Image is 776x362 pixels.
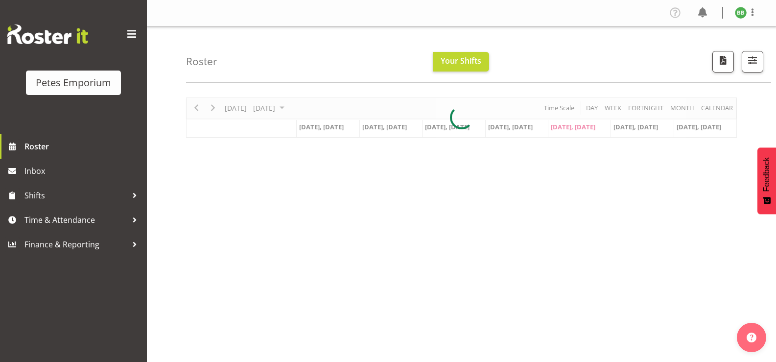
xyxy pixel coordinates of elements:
button: Download a PDF of the roster according to the set date range. [712,51,734,72]
img: beena-bist9974.jpg [735,7,747,19]
span: Feedback [762,157,771,192]
img: help-xxl-2.png [747,333,756,342]
div: Petes Emporium [36,75,111,90]
span: Shifts [24,188,127,203]
span: Finance & Reporting [24,237,127,252]
button: Filter Shifts [742,51,763,72]
h4: Roster [186,56,217,67]
img: Rosterit website logo [7,24,88,44]
span: Time & Attendance [24,213,127,227]
button: Your Shifts [433,52,489,72]
span: Inbox [24,164,142,178]
span: Roster [24,139,142,154]
span: Your Shifts [441,55,481,66]
button: Feedback - Show survey [757,147,776,214]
